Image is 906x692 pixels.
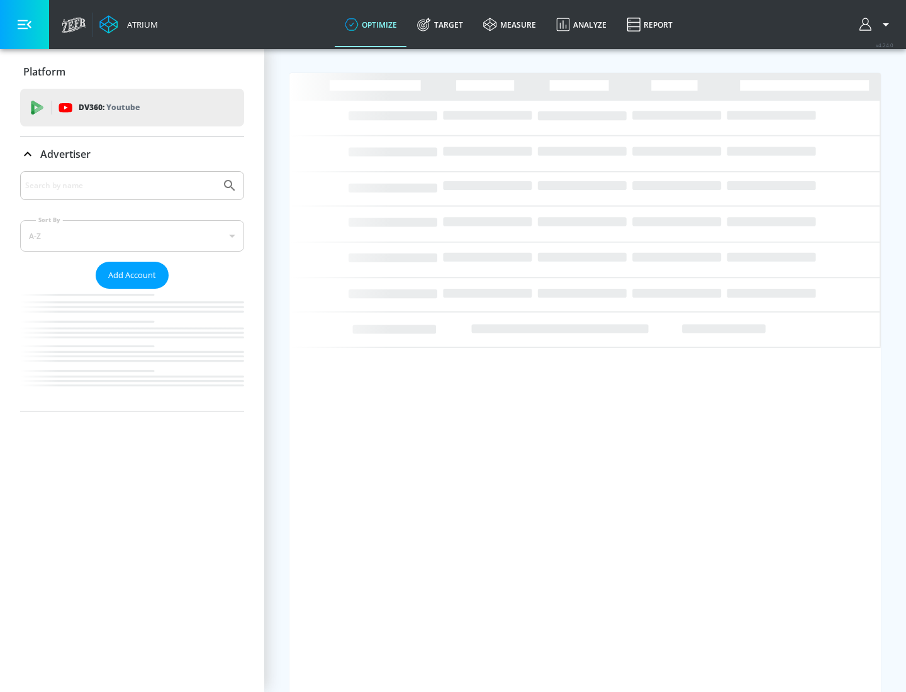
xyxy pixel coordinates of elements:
div: DV360: Youtube [20,89,244,126]
p: Youtube [106,101,140,114]
div: Advertiser [20,137,244,172]
a: measure [473,2,546,47]
span: Add Account [108,268,156,282]
div: A-Z [20,220,244,252]
button: Add Account [96,262,169,289]
p: Advertiser [40,147,91,161]
a: Report [617,2,683,47]
div: Atrium [122,19,158,30]
a: Target [407,2,473,47]
a: Atrium [99,15,158,34]
p: Platform [23,65,65,79]
input: Search by name [25,177,216,194]
a: Analyze [546,2,617,47]
label: Sort By [36,216,63,224]
p: DV360: [79,101,140,114]
span: v 4.24.0 [876,42,893,48]
div: Advertiser [20,171,244,411]
div: Platform [20,54,244,89]
a: optimize [335,2,407,47]
nav: list of Advertiser [20,289,244,411]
